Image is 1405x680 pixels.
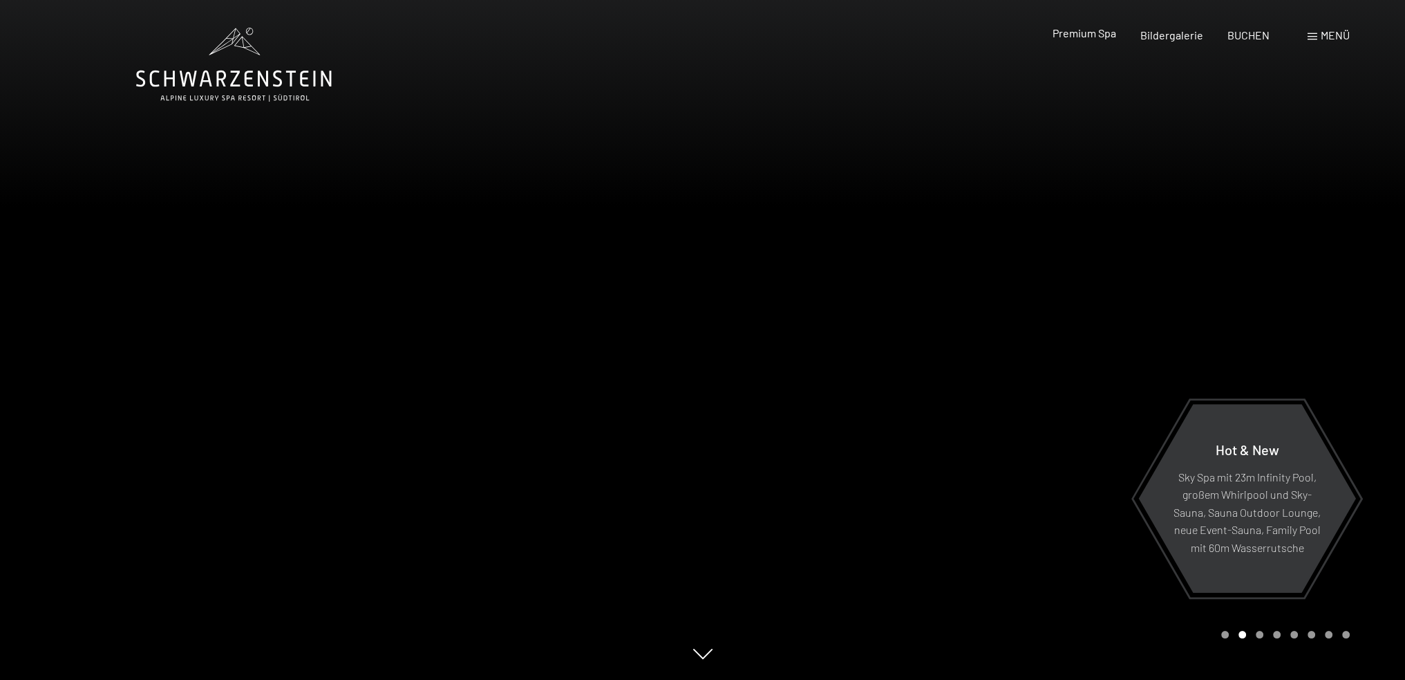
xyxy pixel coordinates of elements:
a: Bildergalerie [1140,28,1203,42]
div: Carousel Page 1 [1221,631,1229,638]
a: BUCHEN [1227,28,1270,42]
div: Carousel Page 6 [1308,631,1315,638]
a: Hot & New Sky Spa mit 23m Infinity Pool, großem Whirlpool und Sky-Sauna, Sauna Outdoor Lounge, ne... [1138,403,1357,594]
div: Carousel Page 8 [1342,631,1350,638]
div: Carousel Page 7 [1325,631,1332,638]
div: Carousel Page 5 [1290,631,1298,638]
p: Sky Spa mit 23m Infinity Pool, großem Whirlpool und Sky-Sauna, Sauna Outdoor Lounge, neue Event-S... [1172,468,1322,556]
span: Hot & New [1216,441,1279,457]
div: Carousel Page 2 (Current Slide) [1238,631,1246,638]
span: Menü [1321,28,1350,42]
div: Carousel Page 4 [1273,631,1281,638]
a: Premium Spa [1052,26,1115,39]
div: Carousel Page 3 [1256,631,1263,638]
div: Carousel Pagination [1216,631,1350,638]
